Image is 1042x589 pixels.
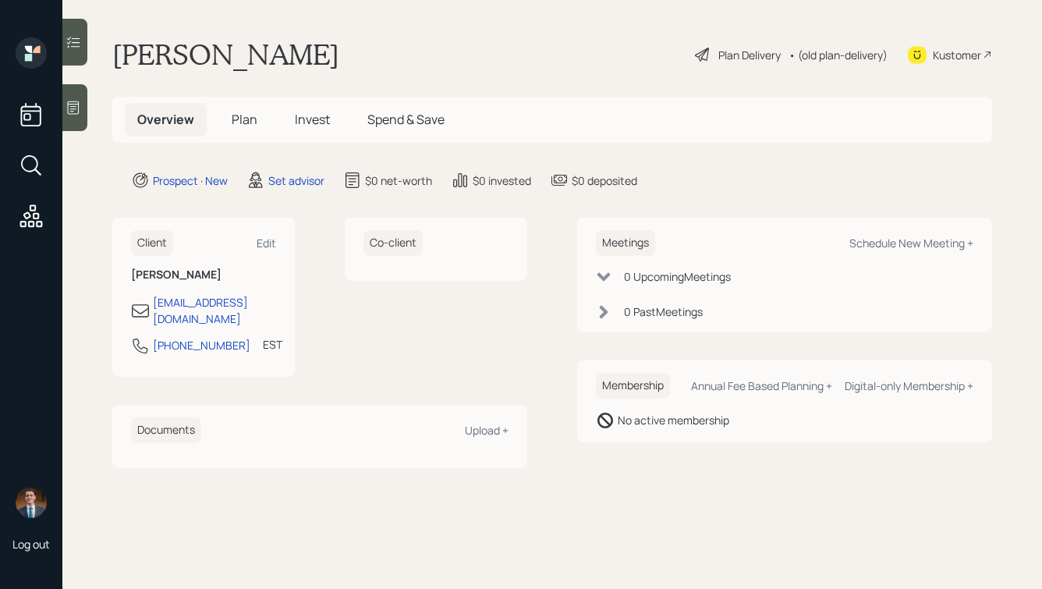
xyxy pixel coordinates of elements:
h6: Documents [131,417,201,443]
span: Invest [295,111,330,128]
div: [EMAIL_ADDRESS][DOMAIN_NAME] [153,294,276,327]
img: hunter_neumayer.jpg [16,487,47,518]
h1: [PERSON_NAME] [112,37,339,72]
div: Annual Fee Based Planning + [691,378,832,393]
div: Digital-only Membership + [845,378,973,393]
div: $0 deposited [572,172,637,189]
div: • (old plan-delivery) [789,47,888,63]
div: Upload + [465,423,509,438]
span: Spend & Save [367,111,445,128]
h6: Membership [596,373,670,399]
h6: Meetings [596,230,655,256]
div: $0 net-worth [365,172,432,189]
h6: Client [131,230,173,256]
div: Plan Delivery [718,47,781,63]
div: Prospect · New [153,172,228,189]
div: Schedule New Meeting + [849,236,973,250]
div: Log out [12,537,50,552]
span: Plan [232,111,257,128]
span: Overview [137,111,194,128]
div: Kustomer [933,47,981,63]
div: Set advisor [268,172,324,189]
div: 0 Past Meeting s [624,303,703,320]
div: No active membership [618,412,729,428]
div: EST [263,336,282,353]
h6: [PERSON_NAME] [131,268,276,282]
div: [PHONE_NUMBER] [153,337,250,353]
div: $0 invested [473,172,531,189]
div: 0 Upcoming Meeting s [624,268,731,285]
h6: Co-client [363,230,423,256]
div: Edit [257,236,276,250]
